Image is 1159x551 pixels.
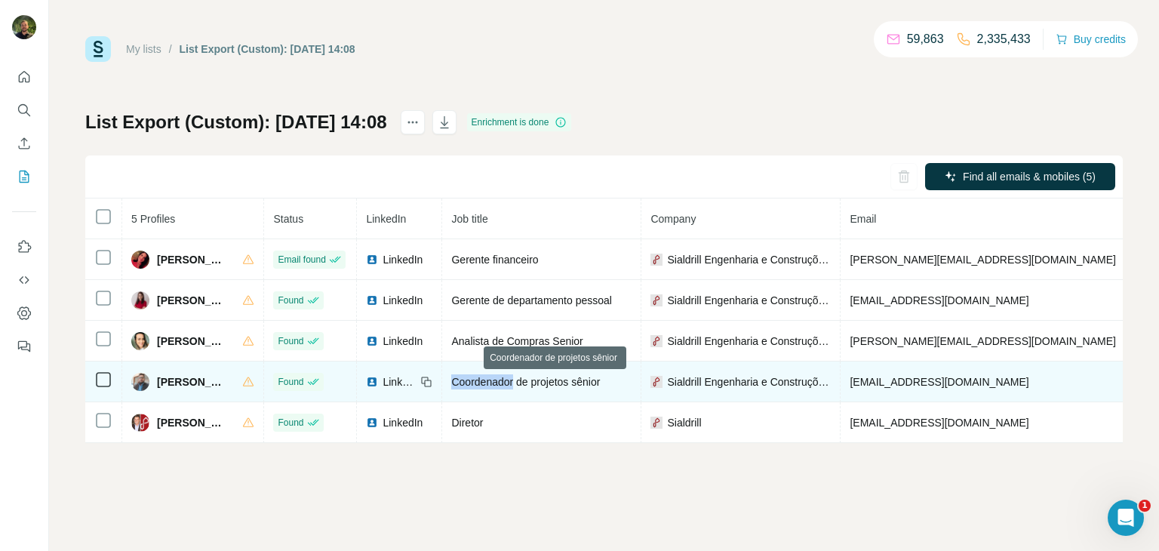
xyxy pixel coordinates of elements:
[12,233,36,260] button: Use Surfe on LinkedIn
[650,417,663,429] img: company-logo
[1056,29,1126,50] button: Buy credits
[451,294,611,306] span: Gerente de departamento pessoal
[131,291,149,309] img: Avatar
[12,163,36,190] button: My lists
[383,293,423,308] span: LinkedIn
[85,36,111,62] img: Surfe Logo
[963,169,1096,184] span: Find all emails & mobiles (5)
[126,43,161,55] a: My lists
[650,254,663,266] img: company-logo
[977,30,1031,48] p: 2,335,433
[157,334,227,349] span: [PERSON_NAME]
[12,97,36,124] button: Search
[278,375,303,389] span: Found
[467,113,572,131] div: Enrichment is done
[180,42,355,57] div: List Export (Custom): [DATE] 14:08
[157,374,227,389] span: [PERSON_NAME]
[366,213,406,225] span: LinkedIn
[278,334,303,348] span: Found
[401,110,425,134] button: actions
[278,416,303,429] span: Found
[667,293,831,308] span: Sialdrill Engenharia e Construções Ltda.
[667,334,831,349] span: Sialdrill Engenharia e Construções Ltda.
[131,414,149,432] img: Avatar
[85,110,387,134] h1: List Export (Custom): [DATE] 14:08
[1108,500,1144,536] iframe: Intercom live chat
[12,300,36,327] button: Dashboard
[278,253,325,266] span: Email found
[12,15,36,39] img: Avatar
[366,376,378,388] img: LinkedIn logo
[366,294,378,306] img: LinkedIn logo
[131,373,149,391] img: Avatar
[12,266,36,294] button: Use Surfe API
[278,294,303,307] span: Found
[366,335,378,347] img: LinkedIn logo
[451,335,583,347] span: Analista de Compras Senior
[667,252,831,267] span: Sialdrill Engenharia e Construções Ltda.
[12,333,36,360] button: Feedback
[667,374,831,389] span: Sialdrill Engenharia e Construções Ltda.
[451,417,483,429] span: Diretor
[157,293,227,308] span: [PERSON_NAME]
[451,254,538,266] span: Gerente financeiro
[650,376,663,388] img: company-logo
[850,335,1115,347] span: [PERSON_NAME][EMAIL_ADDRESS][DOMAIN_NAME]
[451,213,487,225] span: Job title
[667,415,701,430] span: Sialdrill
[169,42,172,57] li: /
[12,130,36,157] button: Enrich CSV
[12,63,36,91] button: Quick start
[273,213,303,225] span: Status
[650,294,663,306] img: company-logo
[850,417,1028,429] span: [EMAIL_ADDRESS][DOMAIN_NAME]
[650,335,663,347] img: company-logo
[366,417,378,429] img: LinkedIn logo
[1139,500,1151,512] span: 1
[131,213,175,225] span: 5 Profiles
[131,251,149,269] img: Avatar
[650,213,696,225] span: Company
[383,334,423,349] span: LinkedIn
[850,294,1028,306] span: [EMAIL_ADDRESS][DOMAIN_NAME]
[383,252,423,267] span: LinkedIn
[157,415,227,430] span: [PERSON_NAME]
[850,376,1028,388] span: [EMAIL_ADDRESS][DOMAIN_NAME]
[850,254,1115,266] span: [PERSON_NAME][EMAIL_ADDRESS][DOMAIN_NAME]
[850,213,876,225] span: Email
[157,252,227,267] span: [PERSON_NAME]
[383,374,416,389] span: LinkedIn
[383,415,423,430] span: LinkedIn
[451,376,600,388] span: Coordenador de projetos sênior
[925,163,1115,190] button: Find all emails & mobiles (5)
[907,30,944,48] p: 59,863
[131,332,149,350] img: Avatar
[366,254,378,266] img: LinkedIn logo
